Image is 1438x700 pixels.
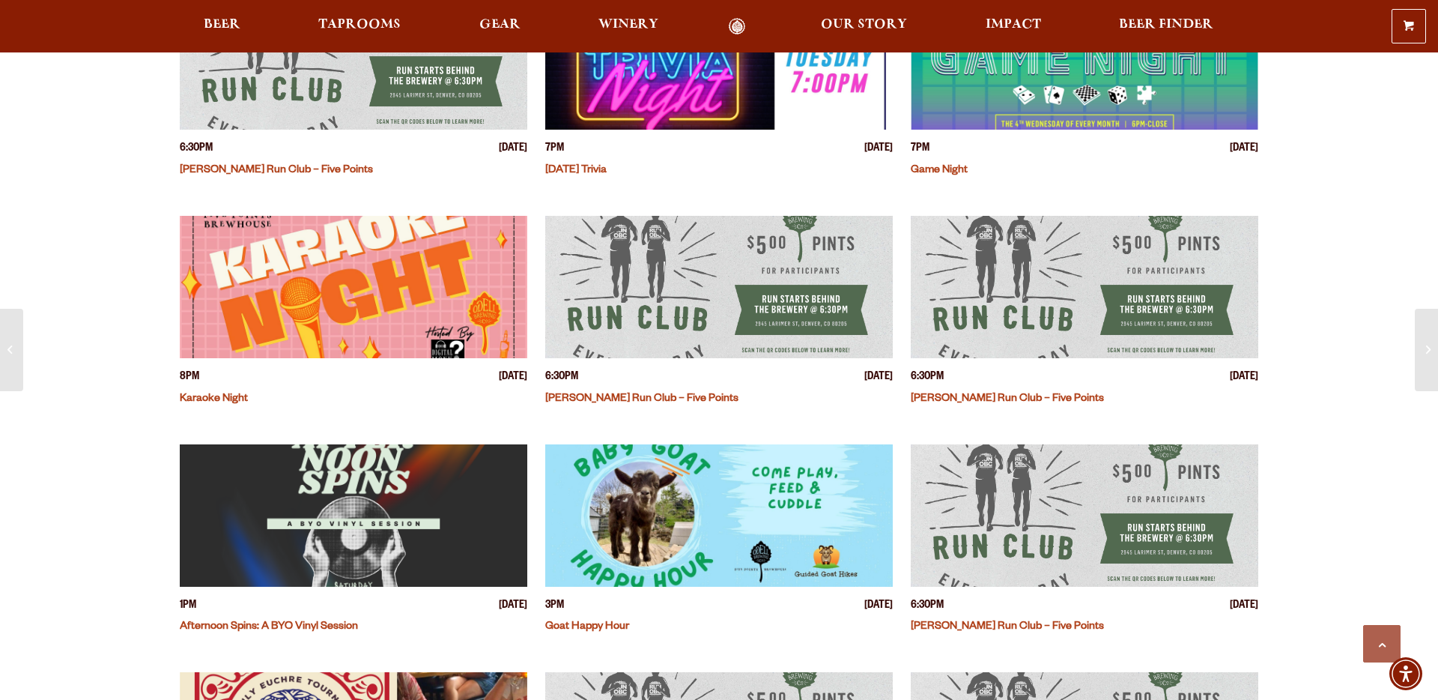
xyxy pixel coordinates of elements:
a: View event details [180,216,527,358]
a: [PERSON_NAME] Run Club – Five Points [911,393,1104,405]
a: View event details [545,216,893,358]
span: Taprooms [318,19,401,31]
a: View event details [180,444,527,587]
span: 7PM [545,142,564,157]
a: Our Story [811,18,917,35]
a: Impact [976,18,1051,35]
a: [DATE] Trivia [545,165,607,177]
a: View event details [911,444,1258,587]
span: 3PM [545,599,564,615]
span: [DATE] [864,599,893,615]
div: Accessibility Menu [1389,657,1422,690]
span: 1PM [180,599,196,615]
a: Taprooms [309,18,410,35]
span: 8PM [180,370,199,386]
a: Scroll to top [1363,625,1401,663]
span: [DATE] [499,142,527,157]
a: [PERSON_NAME] Run Club – Five Points [180,165,373,177]
a: Gear [470,18,530,35]
a: View event details [545,444,893,587]
span: Our Story [821,19,907,31]
a: Game Night [911,165,968,177]
a: Odell Home [709,18,765,35]
span: Beer [204,19,240,31]
a: Beer [194,18,250,35]
span: Beer Finder [1119,19,1213,31]
a: [PERSON_NAME] Run Club – Five Points [545,393,738,405]
a: Goat Happy Hour [545,621,629,633]
span: 6:30PM [180,142,213,157]
span: [DATE] [1230,142,1258,157]
a: Karaoke Night [180,393,248,405]
span: Winery [598,19,658,31]
span: [DATE] [1230,370,1258,386]
a: Beer Finder [1109,18,1223,35]
span: Impact [986,19,1041,31]
span: 6:30PM [911,599,944,615]
span: 7PM [911,142,929,157]
a: Afternoon Spins: A BYO Vinyl Session [180,621,358,633]
a: Winery [589,18,668,35]
span: [DATE] [864,370,893,386]
span: [DATE] [499,370,527,386]
span: Gear [479,19,521,31]
span: [DATE] [499,599,527,615]
span: [DATE] [864,142,893,157]
a: View event details [911,216,1258,358]
span: 6:30PM [911,370,944,386]
a: [PERSON_NAME] Run Club – Five Points [911,621,1104,633]
span: [DATE] [1230,599,1258,615]
span: 6:30PM [545,370,578,386]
